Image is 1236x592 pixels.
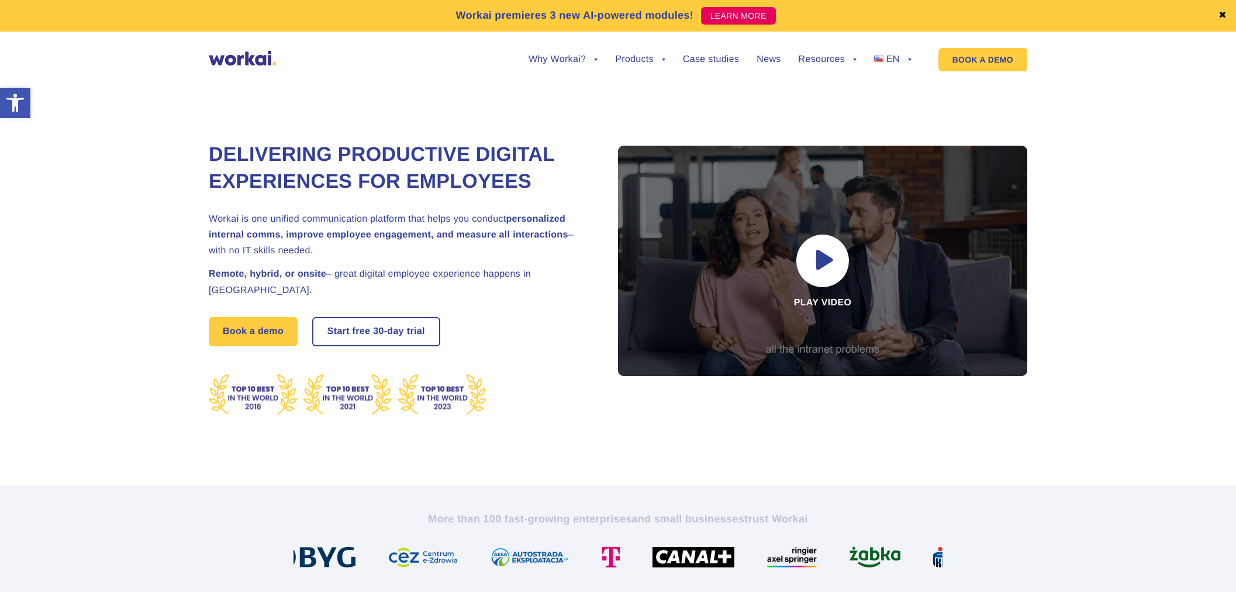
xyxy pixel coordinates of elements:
h1: Delivering Productive Digital Experiences for Employees [209,142,589,195]
a: News [757,55,781,64]
i: and small businesses [632,513,744,525]
a: Case studies [683,55,739,64]
a: ✖ [1218,11,1227,20]
h2: – great digital employee experience happens in [GEOGRAPHIC_DATA]. [209,266,589,298]
strong: Remote, hybrid, or onsite [209,269,326,279]
div: Play video [618,146,1027,376]
a: Start free30-daytrial [313,318,439,345]
i: 30-day [373,327,404,336]
a: Resources [799,55,857,64]
a: Products [615,55,665,64]
a: Book a demo [209,317,298,346]
span: EN [886,54,900,64]
a: LEARN MORE [701,7,776,25]
a: BOOK A DEMO [938,48,1027,71]
h2: Workai is one unified communication platform that helps you conduct – with no IT skills needed. [209,211,589,259]
p: Workai premieres 3 new AI-powered modules! [455,8,693,23]
a: Why Workai? [529,55,598,64]
h2: More than 100 fast-growing enterprises trust Workai [294,512,942,526]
